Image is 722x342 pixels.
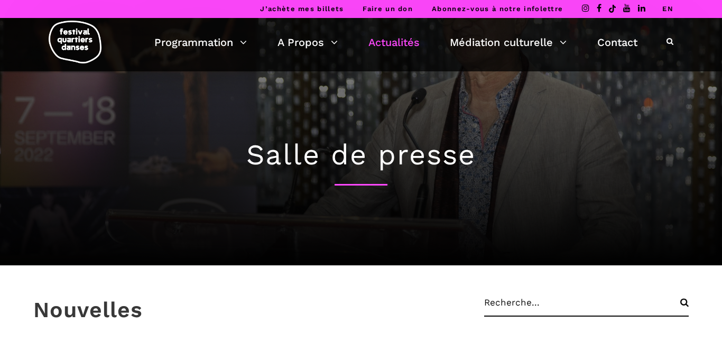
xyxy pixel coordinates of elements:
a: Contact [597,33,637,51]
input: Recherche... [484,297,689,317]
a: EN [662,5,673,13]
a: Programmation [154,33,247,51]
a: Faire un don [363,5,413,13]
img: logo-fqd-med [49,21,101,63]
a: A Propos [277,33,338,51]
a: Actualités [368,33,420,51]
a: Abonnez-vous à notre infolettre [432,5,563,13]
a: J’achète mes billets [260,5,344,13]
a: Médiation culturelle [450,33,567,51]
h1: Salle de presse [33,138,689,172]
h3: Nouvelles [33,297,143,323]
